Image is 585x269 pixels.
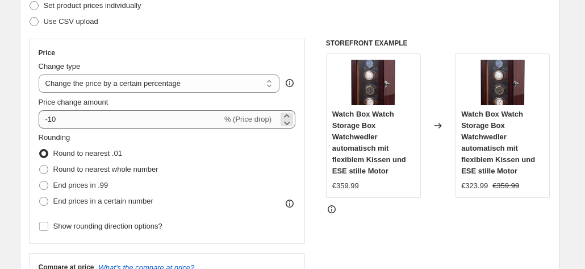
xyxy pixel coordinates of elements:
[44,17,98,26] span: Use CSV upload
[53,165,158,173] span: Round to nearest whole number
[284,77,295,89] div: help
[39,110,222,129] input: -15
[332,110,406,175] span: Watch Box Watch Storage Box Watchwedler automatisch mit flexiblem Kissen und ESE stille Motor
[461,110,535,175] span: Watch Box Watch Storage Box Watchwedler automatisch mit flexiblem Kissen und ESE stille Motor
[39,48,55,57] h3: Price
[53,149,122,158] span: Round to nearest .01
[39,98,108,106] span: Price change amount
[461,180,488,192] div: €323.99
[326,39,550,48] h6: STOREFRONT EXAMPLE
[224,115,271,123] span: % (Price drop)
[492,180,519,192] strike: €359.99
[350,60,396,105] img: 41xGU912azL_80x.jpg
[332,180,359,192] div: €359.99
[53,222,162,230] span: Show rounding direction options?
[39,62,81,71] span: Change type
[480,60,525,105] img: 41xGU912azL_80x.jpg
[53,197,153,205] span: End prices in a certain number
[44,1,141,10] span: Set product prices individually
[53,181,108,189] span: End prices in .99
[39,133,70,142] span: Rounding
